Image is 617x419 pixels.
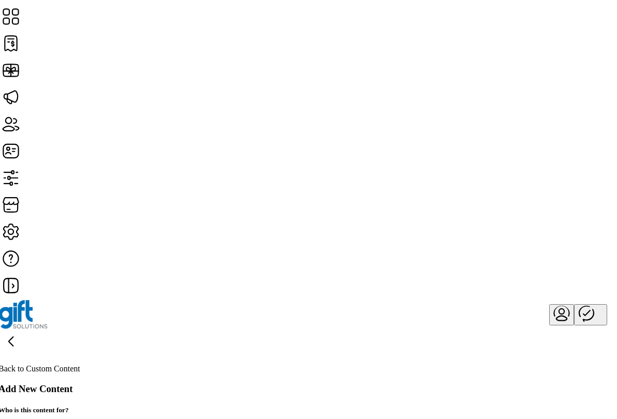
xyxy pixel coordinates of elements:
button: menu [555,304,580,325]
h5: Who is this content for? [4,406,613,414]
p: Back to Custom Content [4,364,613,373]
h3: Add New Content [4,383,613,395]
img: logo [4,300,53,329]
button: Publisher Panel [580,304,613,325]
